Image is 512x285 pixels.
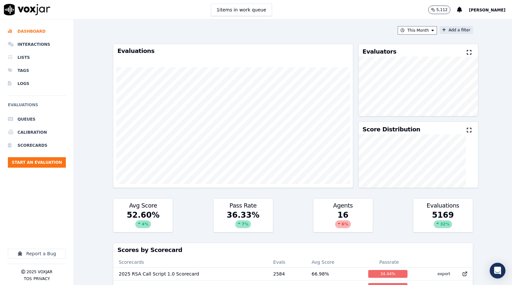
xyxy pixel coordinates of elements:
[8,139,66,152] a: Scorecards
[135,220,151,228] div: 4 %
[8,38,66,51] a: Interactions
[434,220,452,228] div: 32 %
[469,6,512,14] button: [PERSON_NAME]
[436,7,447,12] p: 5,112
[306,257,363,267] th: Avg Score
[413,210,473,232] div: 5169
[117,247,468,253] h3: Scores by Scorecard
[24,276,32,281] button: TOS
[211,4,272,16] button: 1items in work queue
[313,210,373,232] div: 16
[8,51,66,64] a: Lists
[113,257,268,267] th: Scorecards
[8,126,66,139] a: Calibration
[363,49,396,55] h3: Evaluators
[268,257,306,267] th: Evals
[8,77,66,90] a: Logs
[398,26,437,35] button: This Month
[8,101,66,113] h6: Evaluations
[268,267,306,280] td: 2584
[368,270,408,278] div: 34.44 %
[113,267,268,280] td: 2025 RSA Call Script 1.0 Scorecard
[317,203,369,209] h3: Agents
[469,8,505,12] span: [PERSON_NAME]
[432,269,456,279] button: export
[117,203,169,209] h3: Avg Score
[113,210,173,232] div: 52.60 %
[417,203,469,209] h3: Evaluations
[440,26,473,34] button: Add a filter
[306,267,363,280] td: 66.98 %
[8,249,66,259] button: Report a Bug
[363,257,415,267] th: Passrate
[8,157,66,168] button: Start an Evaluation
[27,269,52,275] p: 2025 Voxjar
[235,220,251,228] div: 7 %
[428,6,457,14] button: 5,112
[363,126,420,132] h3: Score Distribution
[218,203,269,209] h3: Pass Rate
[214,210,273,232] div: 36.33 %
[428,6,450,14] button: 5,112
[8,25,66,38] a: Dashboard
[4,4,50,15] img: voxjar logo
[335,220,351,228] div: 6 %
[33,276,50,281] button: Privacy
[490,263,505,278] div: Open Intercom Messenger
[8,113,66,126] a: Queues
[117,48,349,54] h3: Evaluations
[8,64,66,77] a: Tags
